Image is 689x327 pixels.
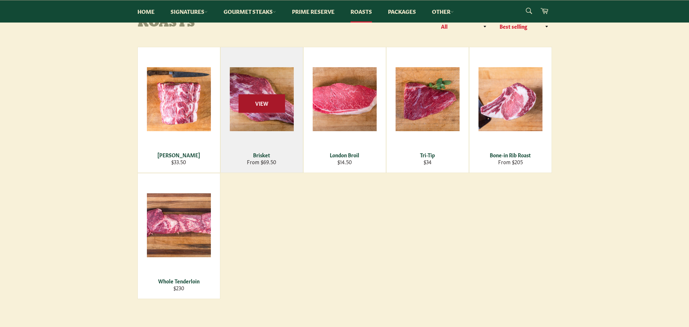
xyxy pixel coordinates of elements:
[142,158,215,165] div: $33.50
[381,0,423,23] a: Packages
[469,47,552,173] a: Bone-in Rib Roast Bone-in Rib Roast From $205
[147,193,211,257] img: Whole Tenderloin
[308,152,381,158] div: London Broil
[313,67,377,131] img: London Broil
[147,67,211,131] img: Chuck Roast
[130,0,162,23] a: Home
[343,0,379,23] a: Roasts
[285,0,342,23] a: Prime Reserve
[225,152,298,158] div: Brisket
[391,152,464,158] div: Tri-Tip
[478,67,542,131] img: Bone-in Rib Roast
[137,16,345,31] h1: Roasts
[474,152,547,158] div: Bone-in Rib Roast
[216,0,283,23] a: Gourmet Steaks
[474,158,547,165] div: From $205
[396,67,460,131] img: Tri-Tip
[303,47,386,173] a: London Broil London Broil $14.50
[142,152,215,158] div: [PERSON_NAME]
[425,0,461,23] a: Other
[142,284,215,291] div: $230
[308,158,381,165] div: $14.50
[137,173,220,299] a: Whole Tenderloin Whole Tenderloin $230
[137,47,220,173] a: Chuck Roast [PERSON_NAME] $33.50
[391,158,464,165] div: $34
[386,47,469,173] a: Tri-Tip Tri-Tip $34
[220,47,303,173] a: Brisket Brisket From $69.50 View
[142,278,215,284] div: Whole Tenderloin
[239,94,285,113] span: View
[163,0,215,23] a: Signatures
